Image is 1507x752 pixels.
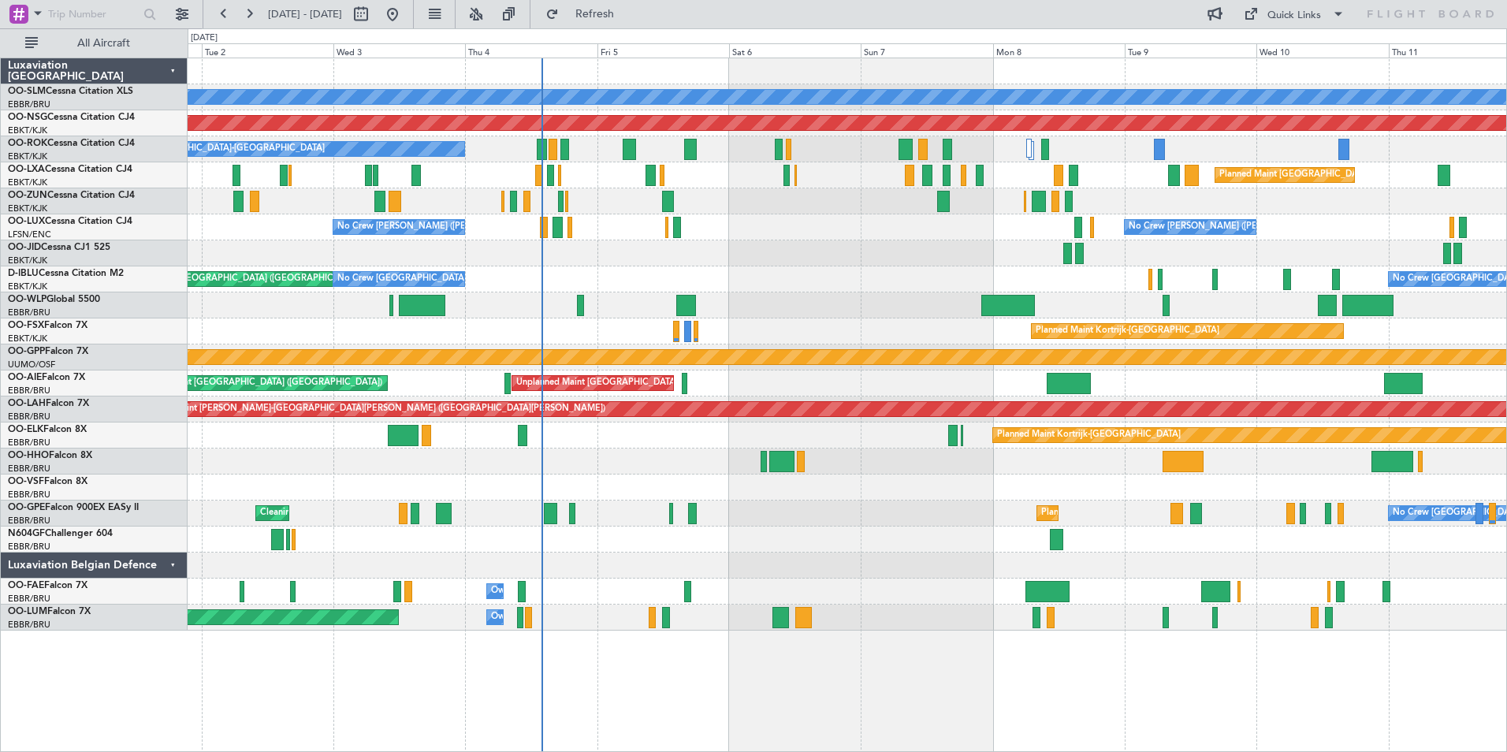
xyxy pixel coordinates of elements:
[8,503,45,512] span: OO-GPE
[562,9,628,20] span: Refresh
[134,371,382,395] div: Planned Maint [GEOGRAPHIC_DATA] ([GEOGRAPHIC_DATA])
[8,243,41,252] span: OO-JID
[1256,43,1388,58] div: Wed 10
[8,399,46,408] span: OO-LAH
[8,411,50,423] a: EBBR/BRU
[8,321,44,330] span: OO-FSX
[8,139,135,148] a: OO-ROKCessna Citation CJ4
[8,125,47,136] a: EBKT/KJK
[8,87,133,96] a: OO-SLMCessna Citation XLS
[1236,2,1353,27] button: Quick Links
[538,2,633,27] button: Refresh
[729,43,861,58] div: Sat 6
[8,333,47,344] a: EBKT/KJK
[8,203,47,214] a: EBKT/KJK
[8,529,45,538] span: N604GF
[8,243,110,252] a: OO-JIDCessna CJ1 525
[8,177,47,188] a: EBKT/KJK
[8,321,87,330] a: OO-FSXFalcon 7X
[8,165,45,174] span: OO-LXA
[191,32,218,45] div: [DATE]
[8,451,49,460] span: OO-HHO
[333,43,465,58] div: Wed 3
[128,267,402,291] div: AOG Maint [GEOGRAPHIC_DATA] ([GEOGRAPHIC_DATA] National)
[337,215,527,239] div: No Crew [PERSON_NAME] ([PERSON_NAME])
[8,295,47,304] span: OO-WLP
[8,99,50,110] a: EBBR/BRU
[8,385,50,396] a: EBBR/BRU
[8,437,50,449] a: EBBR/BRU
[41,38,166,49] span: All Aircraft
[8,191,47,200] span: OO-ZUN
[1041,501,1327,525] div: Planned Maint [GEOGRAPHIC_DATA] ([GEOGRAPHIC_DATA] National)
[8,373,85,382] a: OO-AIEFalcon 7X
[8,477,44,486] span: OO-VSF
[997,423,1181,447] div: Planned Maint Kortrijk-[GEOGRAPHIC_DATA]
[202,43,333,58] div: Tue 2
[1129,215,1318,239] div: No Crew [PERSON_NAME] ([PERSON_NAME])
[8,399,89,408] a: OO-LAHFalcon 7X
[8,113,135,122] a: OO-NSGCessna Citation CJ4
[597,43,729,58] div: Fri 5
[8,255,47,266] a: EBKT/KJK
[8,269,124,278] a: D-IBLUCessna Citation M2
[8,151,47,162] a: EBKT/KJK
[8,269,39,278] span: D-IBLU
[8,581,44,590] span: OO-FAE
[8,373,42,382] span: OO-AIE
[1219,163,1505,187] div: Planned Maint [GEOGRAPHIC_DATA] ([GEOGRAPHIC_DATA] National)
[491,579,598,603] div: Owner Melsbroek Air Base
[268,7,342,21] span: [DATE] - [DATE]
[8,451,92,460] a: OO-HHOFalcon 8X
[260,501,523,525] div: Cleaning [GEOGRAPHIC_DATA] ([GEOGRAPHIC_DATA] National)
[8,307,50,318] a: EBBR/BRU
[8,607,47,616] span: OO-LUM
[8,607,91,616] a: OO-LUMFalcon 7X
[8,359,55,370] a: UUMO/OSF
[8,347,88,356] a: OO-GPPFalcon 7X
[8,619,50,631] a: EBBR/BRU
[1036,319,1219,343] div: Planned Maint Kortrijk-[GEOGRAPHIC_DATA]
[993,43,1125,58] div: Mon 8
[8,593,50,605] a: EBBR/BRU
[337,267,601,291] div: No Crew [GEOGRAPHIC_DATA] ([GEOGRAPHIC_DATA] National)
[8,425,43,434] span: OO-ELK
[8,477,87,486] a: OO-VSFFalcon 8X
[8,581,87,590] a: OO-FAEFalcon 7X
[73,137,325,161] div: A/C Unavailable [GEOGRAPHIC_DATA]-[GEOGRAPHIC_DATA]
[861,43,992,58] div: Sun 7
[8,281,47,292] a: EBKT/KJK
[8,463,50,475] a: EBBR/BRU
[465,43,597,58] div: Thu 4
[8,217,45,226] span: OO-LUX
[140,397,605,421] div: Planned Maint [PERSON_NAME]-[GEOGRAPHIC_DATA][PERSON_NAME] ([GEOGRAPHIC_DATA][PERSON_NAME])
[516,371,813,395] div: Unplanned Maint [GEOGRAPHIC_DATA] ([GEOGRAPHIC_DATA] National)
[1267,8,1321,24] div: Quick Links
[17,31,171,56] button: All Aircraft
[8,347,45,356] span: OO-GPP
[8,425,87,434] a: OO-ELKFalcon 8X
[8,515,50,527] a: EBBR/BRU
[8,529,113,538] a: N604GFChallenger 604
[8,139,47,148] span: OO-ROK
[8,217,132,226] a: OO-LUXCessna Citation CJ4
[8,229,51,240] a: LFSN/ENC
[8,503,139,512] a: OO-GPEFalcon 900EX EASy II
[48,2,139,26] input: Trip Number
[8,541,50,553] a: EBBR/BRU
[8,113,47,122] span: OO-NSG
[491,605,598,629] div: Owner Melsbroek Air Base
[8,165,132,174] a: OO-LXACessna Citation CJ4
[8,87,46,96] span: OO-SLM
[8,489,50,501] a: EBBR/BRU
[8,191,135,200] a: OO-ZUNCessna Citation CJ4
[1125,43,1256,58] div: Tue 9
[8,295,100,304] a: OO-WLPGlobal 5500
